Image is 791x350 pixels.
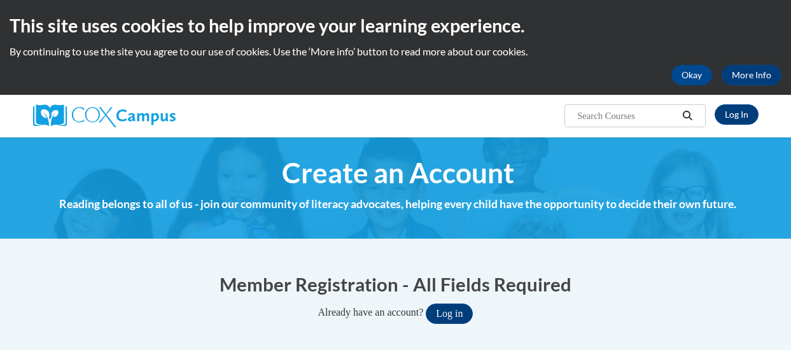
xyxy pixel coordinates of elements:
[33,104,176,127] img: Cox Campus
[426,304,473,324] button: Log in
[35,196,760,213] h4: Reading belongs to all of us - join our community of literacy advocates, helping every child have...
[671,65,712,85] button: Okay
[576,108,678,123] input: Search Courses
[722,65,781,85] a: More Info
[678,108,697,123] button: Search
[10,13,781,38] h2: This site uses cookies to help improve your learning experience.
[715,104,759,125] a: Log In
[282,156,514,190] span: Create an Account
[10,45,781,59] p: By continuing to use the site you agree to our use of cookies. Use the ‘More info’ button to read...
[318,307,424,318] span: Already have an account?
[33,271,759,297] h1: Member Registration - All Fields Required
